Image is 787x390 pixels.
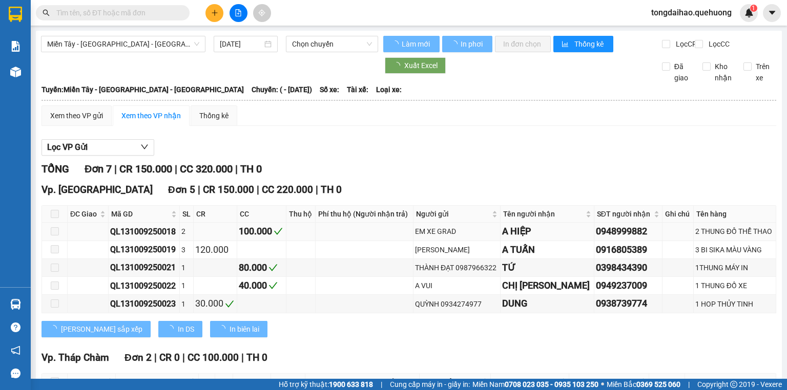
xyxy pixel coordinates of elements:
[711,61,736,83] span: Kho nhận
[110,297,177,310] div: QL131009250023
[109,223,179,241] td: QL131009250018
[10,67,21,77] img: warehouse-icon
[10,299,21,310] img: warehouse-icon
[168,184,195,196] span: Đơn 5
[321,184,342,196] span: TH 0
[572,376,638,387] span: SĐT người nhận
[182,352,185,363] span: |
[672,38,698,50] span: Lọc CR
[391,40,400,48] span: loading
[235,163,238,175] span: |
[167,325,178,332] span: loading
[258,9,265,16] span: aim
[47,141,88,154] span: Lọc VP Gửi
[205,4,223,22] button: plus
[461,38,484,50] span: In phơi
[114,163,117,175] span: |
[501,223,594,241] td: A HIỆP
[70,376,105,387] span: ĐC Giao
[695,262,774,273] div: 1THUNG MÁY IN
[42,321,151,337] button: [PERSON_NAME] sắp xếp
[688,379,690,390] span: |
[502,296,592,311] div: DUNG
[109,241,179,259] td: QL131009250019
[329,380,373,388] strong: 1900 633 818
[320,84,339,95] span: Số xe:
[596,296,660,311] div: 0938739774
[316,206,413,223] th: Phí thu hộ (Người nhận trả)
[274,227,283,236] span: check
[109,277,179,295] td: QL131009250022
[218,325,230,332] span: loading
[730,381,737,388] span: copyright
[594,277,662,295] td: 0949237009
[376,84,402,95] span: Loại xe:
[42,139,154,156] button: Lọc VP Gửi
[211,9,218,16] span: plus
[225,299,234,309] span: check
[257,184,259,196] span: |
[253,4,271,22] button: aim
[594,295,662,313] td: 0938739774
[750,5,757,12] sup: 1
[240,163,262,175] span: TH 0
[110,261,177,274] div: QL131009250021
[594,241,662,259] td: 0916805389
[118,376,188,387] span: Mã GD
[47,36,199,52] span: Miền Tây - Phan Rang - Ninh Sơn
[195,296,235,311] div: 30.000
[493,376,558,387] span: Tên người nhận
[195,243,235,257] div: 120.000
[502,261,592,275] div: TỨ
[393,62,404,69] span: loading
[752,5,755,12] span: 1
[501,277,594,295] td: CHỊ TRÂN SƠN LONG THUẬN
[503,208,584,220] span: Tên người nhận
[239,278,284,293] div: 40.000
[268,263,278,272] span: check
[181,244,192,255] div: 3
[422,376,480,387] span: Người gửi
[11,369,20,378] span: message
[175,163,177,175] span: |
[472,379,598,390] span: Miền Nam
[159,352,180,363] span: CR 0
[61,323,142,335] span: [PERSON_NAME] sắp xếp
[158,321,202,337] button: In DS
[607,379,680,390] span: Miền Bắc
[56,7,177,18] input: Tìm tên, số ĐT hoặc mã đơn
[670,61,695,83] span: Đã giao
[246,352,267,363] span: TH 0
[636,380,680,388] strong: 0369 525 060
[181,226,192,237] div: 2
[11,322,20,332] span: question-circle
[752,61,777,83] span: Trên xe
[42,184,153,196] span: Vp. [GEOGRAPHIC_DATA]
[553,36,613,52] button: bar-chartThống kê
[42,85,244,94] b: Tuyến: Miền Tây - [GEOGRAPHIC_DATA] - [GEOGRAPHIC_DATA]
[601,382,604,386] span: ⚪️
[210,321,267,337] button: In biên lai
[85,163,112,175] span: Đơn 7
[194,206,237,223] th: CR
[643,6,740,19] span: tongdaihao.quehuong
[596,243,660,257] div: 0916805389
[70,208,98,220] span: ĐC Giao
[501,295,594,313] td: DUNG
[385,57,446,74] button: Xuất Excel
[501,241,594,259] td: A TUẤN
[111,208,169,220] span: Mã GD
[154,352,157,363] span: |
[416,208,490,220] span: Người gửi
[178,323,194,335] span: In DS
[404,60,438,71] span: Xuất Excel
[597,208,652,220] span: SĐT người nhận
[286,206,316,223] th: Thu hộ
[694,206,776,223] th: Tên hàng
[695,244,774,255] div: 3 BI SIKA MÀU VÀNG
[241,352,244,363] span: |
[180,163,233,175] span: CC 320.000
[383,36,440,52] button: Làm mới
[239,224,284,239] div: 100.000
[502,243,592,257] div: A TUẤN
